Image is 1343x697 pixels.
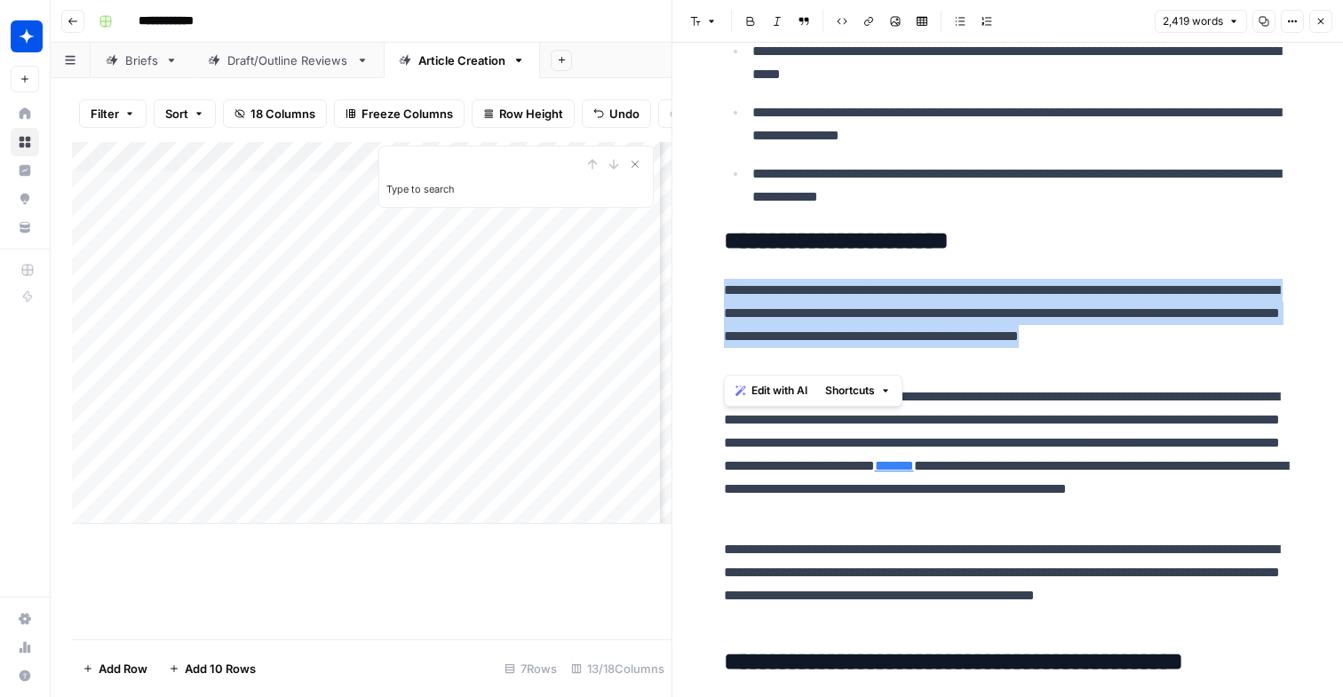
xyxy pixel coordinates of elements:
a: Browse [11,128,39,156]
button: 2,419 words [1155,10,1247,33]
label: Type to search [386,183,455,195]
a: Home [11,99,39,128]
img: Wiz Logo [11,20,43,52]
div: Article Creation [418,51,505,69]
a: Insights [11,156,39,185]
a: Settings [11,605,39,633]
a: Your Data [11,213,39,242]
span: Edit with AI [751,383,807,399]
span: Freeze Columns [362,105,453,123]
span: Shortcuts [825,383,875,399]
span: Filter [91,105,119,123]
button: Sort [154,99,216,128]
button: Help + Support [11,661,39,690]
button: Filter [79,99,147,128]
button: Add 10 Rows [158,654,266,683]
button: Shortcuts [818,379,898,402]
span: Undo [609,105,640,123]
button: Freeze Columns [334,99,465,128]
button: Workspace: Wiz [11,14,39,59]
button: Row Height [472,99,575,128]
div: 13/18 Columns [564,654,671,683]
span: Sort [165,105,188,123]
button: Undo [582,99,651,128]
div: Draft/Outline Reviews [227,51,349,69]
a: Article Creation [384,43,540,78]
span: Row Height [499,105,563,123]
div: Briefs [125,51,158,69]
button: 18 Columns [223,99,327,128]
a: Briefs [91,43,193,78]
div: 7 Rows [497,654,564,683]
a: Usage [11,633,39,661]
a: Opportunities [11,185,39,213]
button: Edit with AI [728,379,815,402]
span: Add 10 Rows [185,660,256,677]
button: Add Row [72,654,158,683]
button: Close Search [624,154,646,175]
span: Add Row [99,660,147,677]
a: Draft/Outline Reviews [193,43,384,78]
span: 2,419 words [1163,13,1223,29]
span: 18 Columns [250,105,315,123]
